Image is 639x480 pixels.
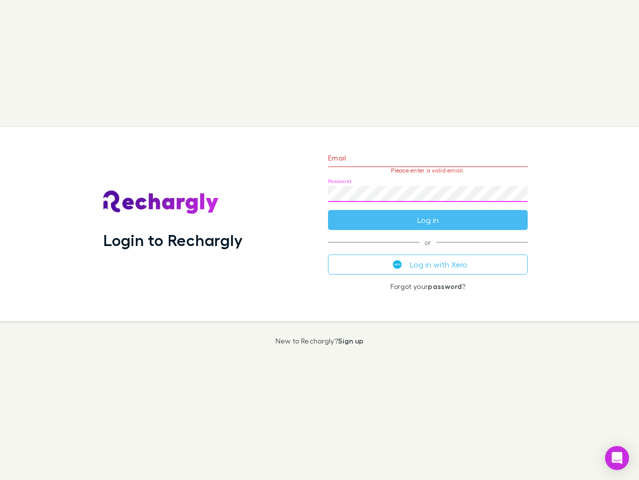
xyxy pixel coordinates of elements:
[338,336,363,345] a: Sign up
[605,446,629,470] div: Open Intercom Messenger
[103,190,219,214] img: Rechargly's Logo
[393,260,402,269] img: Xero's logo
[428,282,462,290] a: password
[328,167,528,174] p: Please enter a valid email.
[276,337,364,345] p: New to Rechargly?
[328,177,351,185] label: Password
[328,210,528,230] button: Log in
[103,230,243,249] h1: Login to Rechargly
[328,282,528,290] p: Forgot your ?
[328,254,528,274] button: Log in with Xero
